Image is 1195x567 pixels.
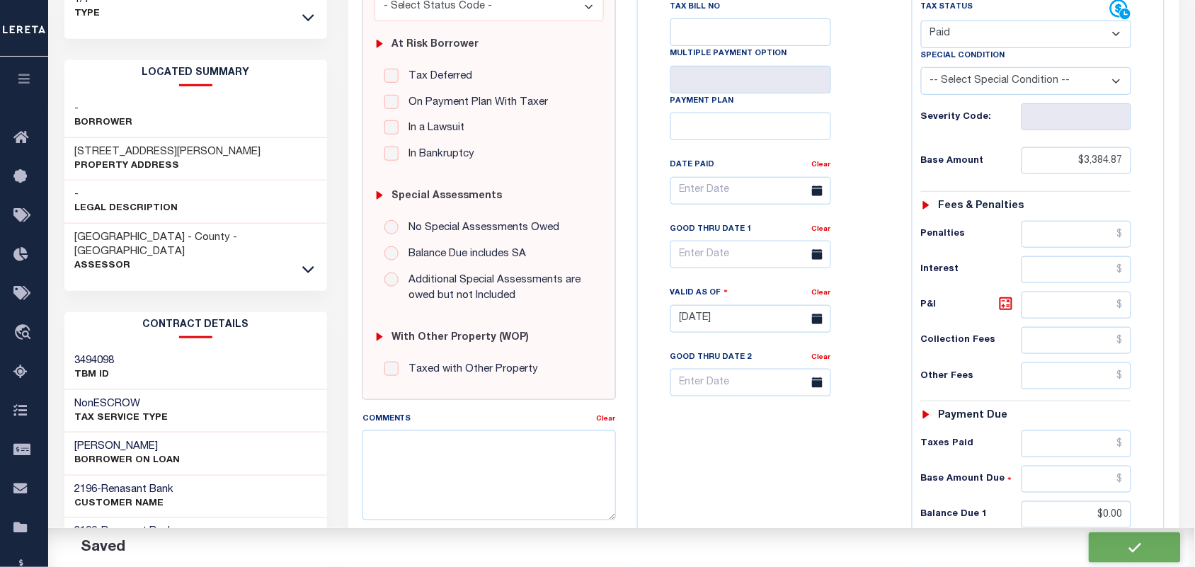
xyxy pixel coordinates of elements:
[921,1,973,13] label: Tax Status
[75,397,168,411] h3: NonESCROW
[75,159,261,173] p: Property Address
[670,1,721,13] label: Tax Bill No
[402,246,527,263] label: Balance Due includes SA
[75,354,115,368] h3: 3494098
[921,156,1022,167] h6: Base Amount
[75,527,98,537] span: 2196
[402,273,594,304] label: Additional Special Assessments are owed but not Included
[921,112,1022,123] h6: Severity Code:
[812,226,831,233] a: Clear
[1022,466,1132,493] input: $
[670,96,734,108] label: Payment Plan
[391,39,479,51] h6: At Risk Borrower
[921,50,1005,62] label: Special Condition
[402,95,549,111] label: On Payment Plan With Taxer
[391,190,502,202] h6: Special Assessments
[921,509,1022,520] h6: Balance Due 1
[1022,327,1132,354] input: $
[75,202,178,216] p: Legal Description
[921,371,1022,382] h6: Other Fees
[402,362,539,378] label: Taxed with Other Property
[597,416,616,423] a: Clear
[402,147,475,163] label: In Bankruptcy
[362,413,411,425] label: Comments
[921,264,1022,275] h6: Interest
[812,290,831,297] a: Clear
[75,411,168,425] p: Tax Service Type
[670,224,752,236] label: Good Thru Date 1
[921,295,1022,315] h6: P&I
[402,120,465,137] label: In a Lawsuit
[938,200,1024,212] h6: Fees & Penalties
[1022,501,1132,528] input: $
[102,527,174,537] span: Renasant Bank
[921,438,1022,449] h6: Taxes Paid
[670,48,787,60] label: Multiple Payment Option
[81,540,125,555] span: Saved
[1022,256,1132,283] input: $
[1022,221,1132,248] input: $
[1022,147,1132,174] input: $
[64,60,327,86] h2: LOCATED SUMMARY
[102,484,174,495] span: Renasant Bank
[391,332,529,344] h6: with Other Property (WOP)
[812,161,831,168] a: Clear
[75,102,133,116] h3: -
[75,231,316,259] h3: [GEOGRAPHIC_DATA] - County - [GEOGRAPHIC_DATA]
[75,259,316,273] p: Assessor
[13,324,36,343] i: travel_explore
[75,484,98,495] span: 2196
[75,440,181,454] h3: [PERSON_NAME]
[921,474,1022,485] h6: Base Amount Due
[402,220,560,236] label: No Special Assessments Owed
[1022,362,1132,389] input: $
[75,188,178,202] h3: -
[75,145,261,159] h3: [STREET_ADDRESS][PERSON_NAME]
[670,369,831,396] input: Enter Date
[75,525,174,539] h3: -
[64,312,327,338] h2: CONTRACT details
[75,483,174,497] h3: -
[75,454,181,468] p: BORROWER ON LOAN
[670,177,831,205] input: Enter Date
[921,335,1022,346] h6: Collection Fees
[670,352,752,364] label: Good Thru Date 2
[75,116,133,130] p: Borrower
[670,159,715,171] label: Date Paid
[812,354,831,361] a: Clear
[921,229,1022,240] h6: Penalties
[1022,430,1132,457] input: $
[75,7,101,21] p: Type
[75,368,115,382] p: TBM ID
[75,497,174,511] p: CUSTOMER Name
[402,69,473,85] label: Tax Deferred
[938,410,1007,422] h6: Payment due
[1022,292,1132,319] input: $
[670,305,831,333] input: Enter Date
[670,286,728,299] label: Valid as Of
[670,241,831,268] input: Enter Date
